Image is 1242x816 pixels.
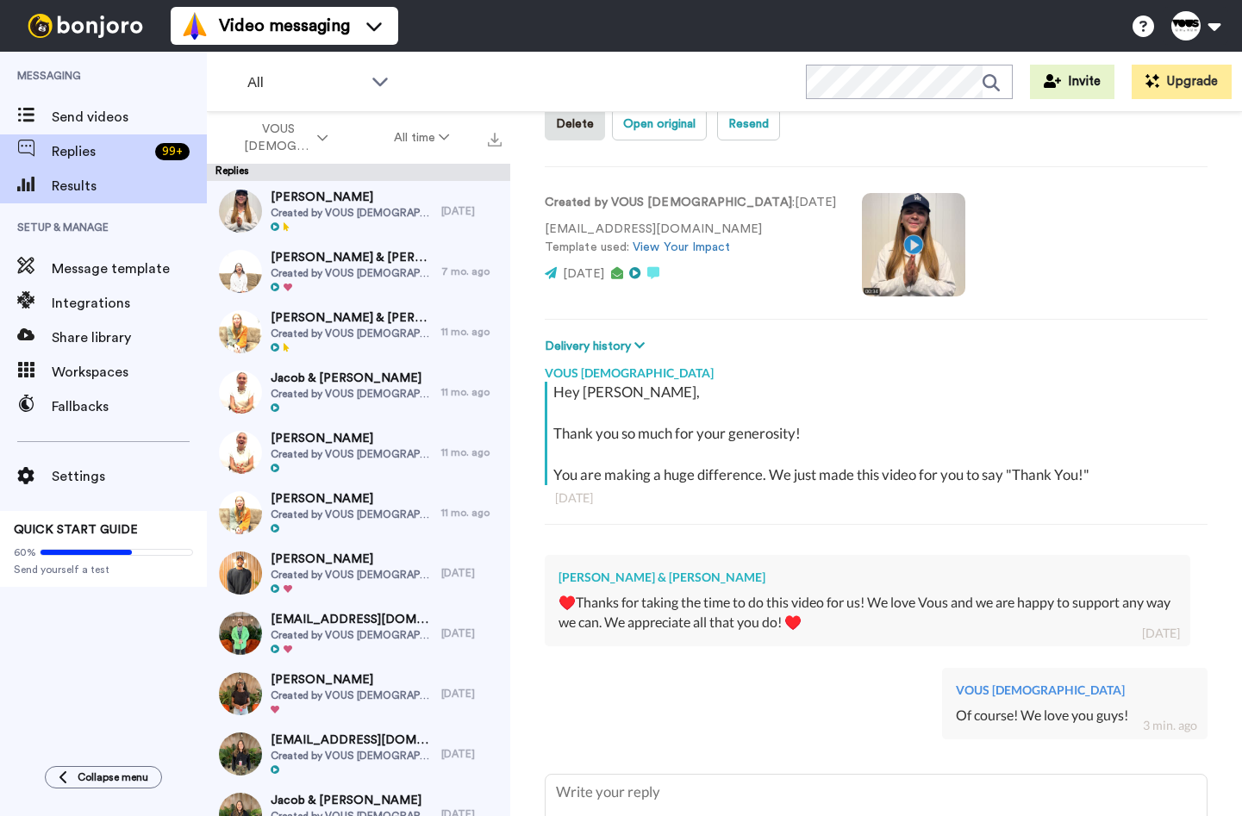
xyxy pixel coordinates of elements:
[441,325,502,339] div: 11 mo. ago
[210,114,361,162] button: VOUS [DEMOGRAPHIC_DATA]
[271,370,433,387] span: Jacob & [PERSON_NAME]
[441,265,502,278] div: 7 mo. ago
[1142,625,1180,642] div: [DATE]
[441,445,502,459] div: 11 mo. ago
[271,508,433,521] span: Created by VOUS [DEMOGRAPHIC_DATA]
[207,181,510,241] a: [PERSON_NAME]Created by VOUS [DEMOGRAPHIC_DATA][DATE]
[207,603,510,663] a: [EMAIL_ADDRESS][DOMAIN_NAME]Created by VOUS [DEMOGRAPHIC_DATA][DATE]
[14,545,36,559] span: 60%
[271,568,433,582] span: Created by VOUS [DEMOGRAPHIC_DATA]
[271,430,433,447] span: [PERSON_NAME]
[271,447,433,461] span: Created by VOUS [DEMOGRAPHIC_DATA]
[207,724,510,784] a: [EMAIL_ADDRESS][DOMAIN_NAME]Created by VOUS [DEMOGRAPHIC_DATA][DATE]
[21,14,150,38] img: bj-logo-header-white.svg
[441,506,502,520] div: 11 mo. ago
[271,189,433,206] span: [PERSON_NAME]
[271,551,433,568] span: [PERSON_NAME]
[219,250,262,293] img: 0d0253df-c63b-4707-8e7b-6dda0d3728e6-thumb.jpg
[271,387,433,401] span: Created by VOUS [DEMOGRAPHIC_DATA]
[612,108,707,140] button: Open original
[483,125,507,151] button: Export all results that match these filters now.
[14,563,193,576] span: Send yourself a test
[956,706,1194,726] div: Of course! We love you guys!
[441,687,502,701] div: [DATE]
[545,356,1208,382] div: VOUS [DEMOGRAPHIC_DATA]
[271,309,433,327] span: [PERSON_NAME] & [PERSON_NAME]
[633,241,730,253] a: View Your Impact
[361,122,484,153] button: All time
[219,371,262,414] img: 357d1c00-7acd-40bd-9937-32642bb58dee-thumb.jpg
[207,663,510,724] a: [PERSON_NAME]Created by VOUS [DEMOGRAPHIC_DATA][DATE]
[545,221,836,257] p: [EMAIL_ADDRESS][DOMAIN_NAME] Template used:
[271,671,433,688] span: [PERSON_NAME]
[1030,65,1114,99] button: Invite
[441,747,502,761] div: [DATE]
[219,672,262,715] img: e025a1c7-5079-48a1-99be-12efed0c2a4c-thumb.jpg
[244,121,314,155] span: VOUS [DEMOGRAPHIC_DATA]
[247,72,363,93] span: All
[441,626,502,640] div: [DATE]
[271,490,433,508] span: [PERSON_NAME]
[52,141,148,162] span: Replies
[207,241,510,302] a: [PERSON_NAME] & [PERSON_NAME]Created by VOUS [DEMOGRAPHIC_DATA]7 mo. ago
[488,133,502,146] img: export.svg
[956,682,1194,699] div: VOUS [DEMOGRAPHIC_DATA]
[52,293,207,314] span: Integrations
[271,249,433,266] span: [PERSON_NAME] & [PERSON_NAME]
[271,749,433,763] span: Created by VOUS [DEMOGRAPHIC_DATA]
[559,569,1176,586] div: [PERSON_NAME] & [PERSON_NAME]
[219,190,262,233] img: bfdc12a4-7eb3-48b0-bf14-9625df17192d-thumb.jpg
[181,12,209,40] img: vm-color.svg
[441,566,502,580] div: [DATE]
[1143,717,1197,734] div: 3 min. ago
[52,176,207,196] span: Results
[545,196,792,209] strong: Created by VOUS [DEMOGRAPHIC_DATA]
[545,337,650,356] button: Delivery history
[553,382,1203,485] div: Hey [PERSON_NAME], Thank you so much for your generosity! You are making a huge difference. We ju...
[207,302,510,362] a: [PERSON_NAME] & [PERSON_NAME]Created by VOUS [DEMOGRAPHIC_DATA]11 mo. ago
[271,688,433,702] span: Created by VOUS [DEMOGRAPHIC_DATA]
[155,143,190,160] div: 99 +
[219,732,262,776] img: 5e12297b-64a8-4405-a483-c4d78d1ddccf-thumb.jpg
[441,204,502,218] div: [DATE]
[559,593,1176,632] div: ♥️Thanks for taking the time to do this video for us! We love Vous and we are happy to support an...
[271,732,433,749] span: [EMAIL_ADDRESS][DOMAIN_NAME]
[555,489,1197,507] div: [DATE]
[219,310,262,353] img: 45ab8e98-af38-402d-af83-fef3411bf0f0-thumb.jpg
[717,108,780,140] button: Resend
[271,792,433,809] span: Jacob & [PERSON_NAME]
[219,14,350,38] span: Video messaging
[52,466,207,487] span: Settings
[271,628,433,642] span: Created by VOUS [DEMOGRAPHIC_DATA]
[219,431,262,474] img: da4c59f8-a108-463c-babb-d0489091f384-thumb.jpg
[14,524,138,536] span: QUICK START GUIDE
[271,206,433,220] span: Created by VOUS [DEMOGRAPHIC_DATA]
[219,551,262,595] img: d83e1bfb-ebfe-4dc1-8d8b-1bf94509c31a-thumb.jpg
[219,612,262,655] img: 366976a6-7622-4521-91e8-e4deb1ed3d13-thumb.jpg
[45,766,162,788] button: Collapse menu
[545,108,605,140] button: Delete
[271,327,433,340] span: Created by VOUS [DEMOGRAPHIC_DATA]
[1132,65,1232,99] button: Upgrade
[78,770,148,784] span: Collapse menu
[545,194,836,212] p: : [DATE]
[271,266,433,280] span: Created by VOUS [DEMOGRAPHIC_DATA]
[219,491,262,534] img: e251b41b-5837-47cd-9e7f-41fe1818bcf9-thumb.jpg
[271,611,433,628] span: [EMAIL_ADDRESS][DOMAIN_NAME]
[207,362,510,422] a: Jacob & [PERSON_NAME]Created by VOUS [DEMOGRAPHIC_DATA]11 mo. ago
[207,483,510,543] a: [PERSON_NAME]Created by VOUS [DEMOGRAPHIC_DATA]11 mo. ago
[207,164,510,181] div: Replies
[207,543,510,603] a: [PERSON_NAME]Created by VOUS [DEMOGRAPHIC_DATA][DATE]
[52,362,207,383] span: Workspaces
[52,259,207,279] span: Message template
[52,396,207,417] span: Fallbacks
[207,422,510,483] a: [PERSON_NAME]Created by VOUS [DEMOGRAPHIC_DATA]11 mo. ago
[441,385,502,399] div: 11 mo. ago
[563,268,604,280] span: [DATE]
[52,327,207,348] span: Share library
[52,107,207,128] span: Send videos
